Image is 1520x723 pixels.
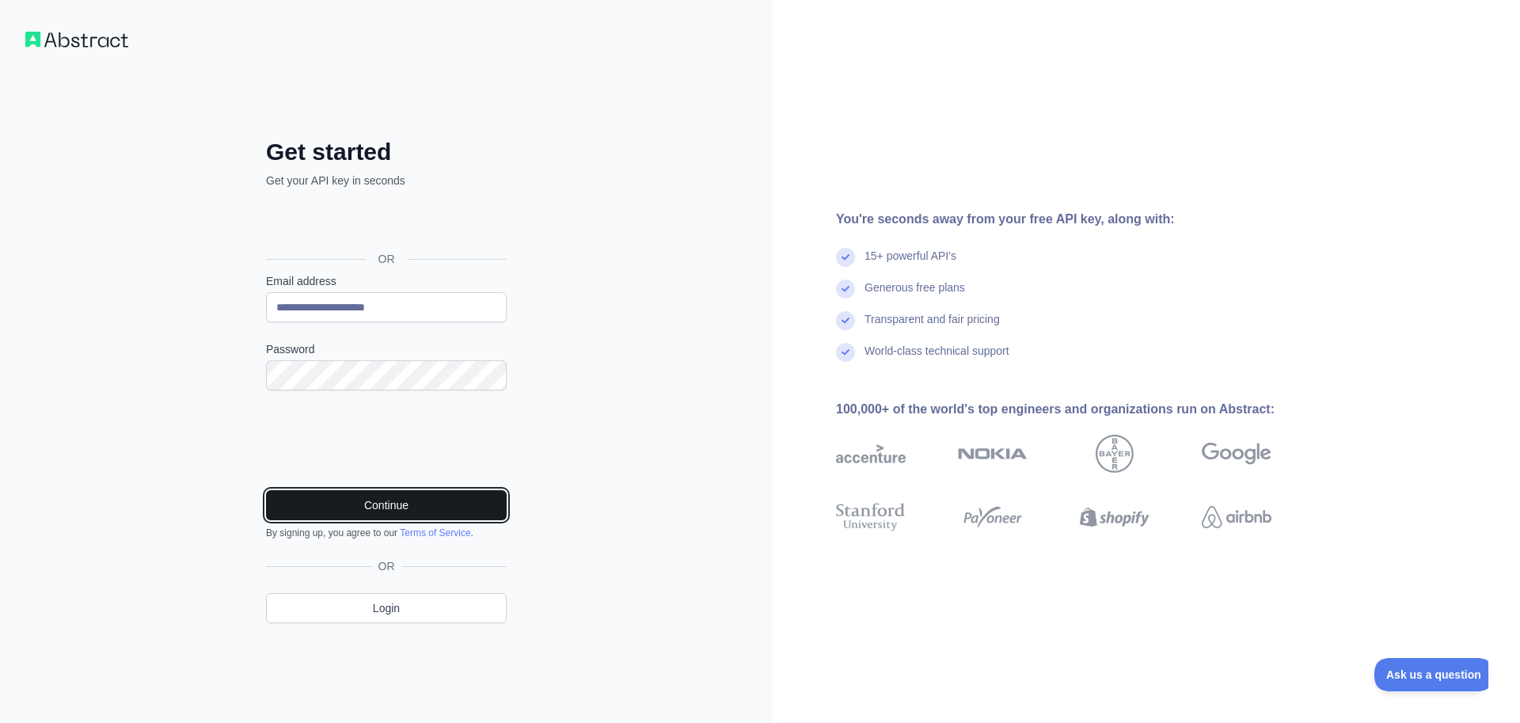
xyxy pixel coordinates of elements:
span: OR [366,251,408,267]
label: Email address [266,273,507,289]
a: Terms of Service [400,527,470,538]
img: check mark [836,343,855,362]
div: 100,000+ of the world's top engineers and organizations run on Abstract: [836,400,1322,419]
div: Transparent and fair pricing [864,311,1000,343]
img: bayer [1096,435,1134,473]
iframe: Botón de Acceder con Google [258,206,511,241]
label: Password [266,341,507,357]
img: check mark [836,280,855,299]
span: OR [372,558,401,574]
img: airbnb [1202,500,1271,535]
iframe: reCAPTCHA [266,409,507,471]
img: nokia [958,435,1028,473]
img: check mark [836,311,855,330]
img: payoneer [958,500,1028,535]
img: accenture [836,435,906,473]
img: shopify [1080,500,1149,535]
img: google [1202,435,1271,473]
div: Generous free plans [864,280,965,311]
h2: Get started [266,138,507,166]
div: You're seconds away from your free API key, along with: [836,210,1322,229]
div: 15+ powerful API's [864,248,956,280]
a: Login [266,593,507,623]
img: Workflow [25,32,128,48]
iframe: Toggle Customer Support [1374,658,1488,691]
p: Get your API key in seconds [266,173,507,188]
button: Continue [266,490,507,520]
img: check mark [836,248,855,267]
div: By signing up, you agree to our . [266,527,507,539]
div: World-class technical support [864,343,1009,375]
img: stanford university [836,500,906,535]
div: Acceder con Google. Se abre en una pestaña nueva [266,206,503,241]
